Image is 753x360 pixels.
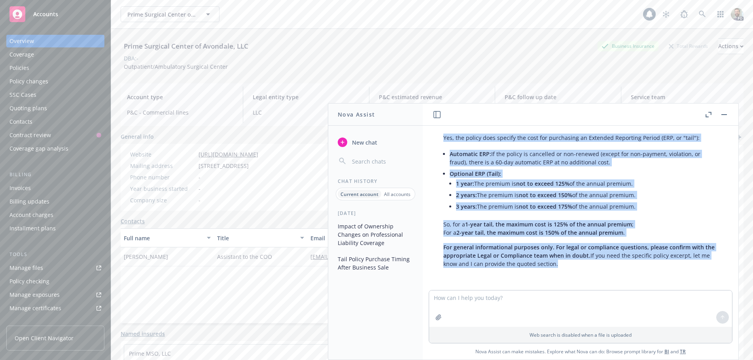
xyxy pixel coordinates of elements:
[6,102,104,115] a: Quoting plans
[456,229,623,236] span: 2-year tail, the maximum cost is 150% of the annual premium
[456,180,474,187] span: 1 year:
[6,35,104,47] a: Overview
[121,217,145,225] a: Contacts
[350,156,413,167] input: Search chats
[718,39,744,54] div: Actions
[665,41,712,51] div: Total Rewards
[130,162,195,170] div: Mailing address
[217,253,272,261] span: Assistant to the COO
[253,108,359,117] span: LLC
[6,182,104,194] a: Invoices
[33,11,58,17] span: Accounts
[384,191,411,198] p: All accounts
[6,142,104,155] a: Coverage gap analysis
[6,275,104,288] a: Policy checking
[121,330,165,338] a: Named insureds
[9,222,56,235] div: Installment plans
[6,75,104,88] a: Policy changes
[434,332,727,338] p: Web search is disabled when a file is uploaded
[9,75,48,88] div: Policy changes
[731,8,744,21] img: photo
[465,221,632,228] span: 1-year tail, the maximum cost is 125% of the annual premium
[130,196,195,204] div: Company size
[9,142,68,155] div: Coverage gap analysis
[310,234,451,242] div: Email
[328,210,423,217] div: [DATE]
[734,132,744,142] a: add
[199,173,201,181] span: -
[443,134,718,142] p: Yes, the policy does specify the cost for purchasing an Extended Reporting Period (ERP, or "tail"):
[121,228,214,247] button: Full name
[6,209,104,221] a: Account charges
[217,234,295,242] div: Title
[214,228,307,247] button: Title
[505,93,611,101] span: P&C follow up date
[15,334,74,342] span: Open Client Navigator
[9,182,31,194] div: Invoices
[9,262,43,274] div: Manage files
[253,93,359,101] span: Legal entity type
[456,203,477,210] span: 3 years:
[341,191,378,198] p: Current account
[124,63,228,70] span: Outpatient/Ambulatory Surgical Center
[676,6,692,22] a: Report a Bug
[335,220,416,249] button: Impact of Ownership Changes on Professional Liability Coverage
[310,253,409,260] a: [EMAIL_ADDRESS][DOMAIN_NAME]
[450,150,491,158] span: Automatic ERP:
[6,288,104,301] a: Manage exposures
[121,132,154,141] span: General info
[121,6,219,22] button: Prime Surgical Center of Avondale, LLC
[350,138,377,147] span: New chat
[9,288,60,301] div: Manage exposures
[124,253,168,261] span: [PERSON_NAME]
[307,228,463,247] button: Email
[6,171,104,179] div: Billing
[9,48,34,61] div: Coverage
[456,191,477,199] span: 2 years:
[335,253,416,274] button: Tail Policy Purchase Timing After Business Sale
[598,41,658,51] div: Business Insurance
[127,93,233,101] span: Account type
[680,348,686,355] a: TR
[129,350,171,357] a: Prime MSO, LLC
[199,151,258,158] a: [URL][DOMAIN_NAME]
[456,201,718,212] li: The premium is of the annual premium.
[6,62,104,74] a: Policies
[6,315,104,328] a: Manage BORs
[124,234,202,242] div: Full name
[199,162,249,170] span: [STREET_ADDRESS]
[450,148,718,168] li: If the policy is cancelled or non-renewed (except for non-payment, violation, or fraud), there is...
[519,191,572,199] span: not to exceed 150%
[338,110,375,119] h1: Nova Assist
[443,220,718,237] p: So, for a ; For a .
[9,115,32,128] div: Contacts
[694,6,710,22] a: Search
[718,38,744,54] button: Actions
[9,89,36,101] div: SSC Cases
[328,178,423,185] div: Chat History
[335,135,416,149] button: New chat
[130,173,195,181] div: Phone number
[9,315,47,328] div: Manage BORs
[379,93,485,101] span: P&C estimated revenue
[658,6,674,22] a: Stop snowing
[6,3,104,25] a: Accounts
[9,62,29,74] div: Policies
[456,178,718,189] li: The premium is of the annual premium.
[9,102,47,115] div: Quoting plans
[516,180,569,187] span: not to exceed 125%
[127,10,196,19] span: Prime Surgical Center of Avondale, LLC
[130,150,195,158] div: Website
[9,195,49,208] div: Billing updates
[6,302,104,315] a: Manage certificates
[127,108,233,117] span: P&C - Commercial lines
[6,262,104,274] a: Manage files
[450,170,501,177] span: Optional ERP (Tail):
[124,54,138,62] div: DBA: -
[6,115,104,128] a: Contacts
[6,222,104,235] a: Installment plans
[456,189,718,201] li: The premium is of the annual premium.
[6,48,104,61] a: Coverage
[130,185,195,193] div: Year business started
